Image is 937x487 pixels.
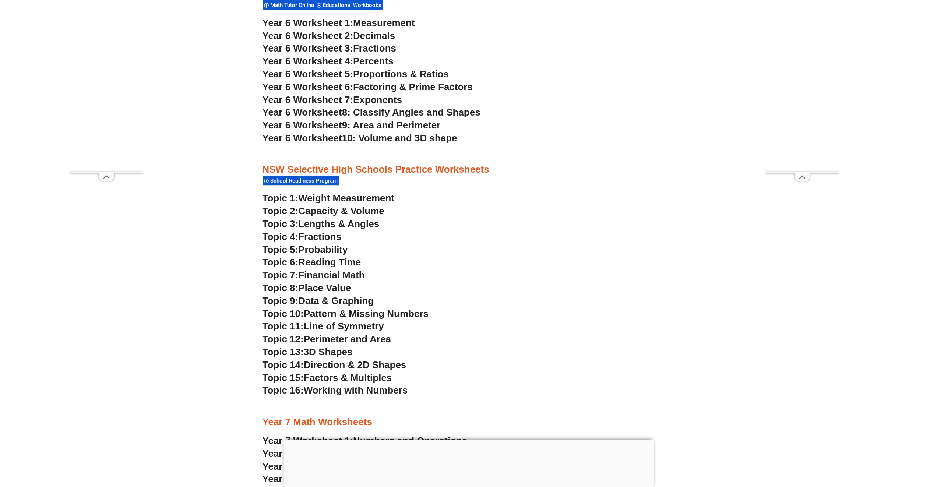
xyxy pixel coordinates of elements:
[263,133,342,144] span: Year 6 Worksheet
[814,404,937,487] iframe: Chat Widget
[263,120,342,131] span: Year 6 Worksheet
[298,193,394,204] span: Weight Measurement
[263,30,353,41] span: Year 6 Worksheet 2:
[323,2,384,8] span: Educational Workbooks
[263,81,353,92] span: Year 6 Worksheet 6:
[263,107,342,118] span: Year 6 Worksheet
[263,308,304,319] span: Topic 10:
[263,372,392,383] a: Topic 15:Factors & Multiples
[263,346,304,357] span: Topic 13:
[263,334,391,345] a: Topic 12:Perimeter and Area
[353,56,394,67] span: Percents
[263,346,353,357] a: Topic 13:3D Shapes
[342,120,441,131] span: 9: Area and Perimeter
[353,94,402,105] span: Exponents
[263,43,353,54] span: Year 6 Worksheet 3:
[263,321,304,332] span: Topic 11:
[263,193,395,204] a: Topic 1:Weight Measurement
[342,133,457,144] span: 10: Volume and 3D shape
[263,133,457,144] a: Year 6 Worksheet10: Volume and 3D shape
[263,282,299,293] span: Topic 8:
[298,231,341,242] span: Fractions
[263,218,299,229] span: Topic 3:
[263,308,429,319] a: Topic 10:Pattern & Missing Numbers
[263,30,395,41] a: Year 6 Worksheet 2:Decimals
[263,448,396,459] a: Year 7 Worksheet 2:Fractions
[263,473,353,484] span: Year 7 Worksheet 4:
[353,17,415,28] span: Measurement
[298,269,364,280] span: Financial Math
[263,205,384,216] a: Topic 2:Capacity & Volume
[263,107,480,118] a: Year 6 Worksheet8: Classify Angles and Shapes
[263,257,299,268] span: Topic 6:
[263,269,365,280] a: Topic 7:Financial Math
[304,385,408,396] span: Working with Numbers
[263,56,394,67] a: Year 6 Worksheet 4:Percents
[263,17,353,28] span: Year 6 Worksheet 1:
[263,448,353,459] span: Year 7 Worksheet 2:
[263,163,675,176] h3: NSW Selective High Schools Practice Worksheets
[353,81,473,92] span: Factoring & Prime Factors
[263,68,353,80] span: Year 6 Worksheet 5:
[263,435,468,446] a: Year 7 Worksheet 1:Numbers and Operations
[353,435,467,446] span: Numbers and Operations
[263,334,304,345] span: Topic 12:
[263,244,299,255] span: Topic 5:
[263,257,361,268] a: Topic 6:Reading Time
[263,321,384,332] a: Topic 11:Line of Symmetry
[263,461,353,472] span: Year 7 Worksheet 3:
[263,385,408,396] a: Topic 16:Working with Numbers
[304,308,429,319] span: Pattern & Missing Numbers
[263,218,380,229] a: Topic 3:Lengths & Angles
[263,43,396,54] a: Year 6 Worksheet 3:Fractions
[263,193,299,204] span: Topic 1:
[304,359,406,370] span: Direction & 2D Shapes
[263,81,473,92] a: Year 6 Worksheet 6:Factoring & Prime Factors
[298,244,348,255] span: Probability
[263,295,374,306] a: Topic 9:Data & Graphing
[263,359,406,370] a: Topic 14:Direction & 2D Shapes
[353,68,449,80] span: Proportions & Ratios
[263,244,348,255] a: Topic 5:Probability
[353,30,395,41] span: Decimals
[298,218,379,229] span: Lengths & Angles
[263,56,353,67] span: Year 6 Worksheet 4:
[263,269,299,280] span: Topic 7:
[263,435,353,446] span: Year 7 Worksheet 1:
[270,2,316,8] span: Math Tutor Online
[263,94,402,105] a: Year 6 Worksheet 7:Exponents
[263,461,410,472] a: Year 7 Worksheet 3:Percentages
[298,282,351,293] span: Place Value
[263,120,441,131] a: Year 6 Worksheet9: Area and Perimeter
[263,473,459,484] a: Year 7 Worksheet 4:Introduction of Algebra
[263,94,353,105] span: Year 6 Worksheet 7:
[263,231,342,242] a: Topic 4:Fractions
[353,43,396,54] span: Fractions
[263,282,351,293] a: Topic 8:Place Value
[263,17,415,28] a: Year 6 Worksheet 1:Measurement
[283,440,654,485] iframe: Advertisement
[304,372,392,383] span: Factors & Multiples
[263,205,299,216] span: Topic 2:
[270,177,340,184] span: School Readiness Program
[70,24,143,172] iframe: Advertisement
[298,205,384,216] span: Capacity & Volume
[263,295,299,306] span: Topic 9:
[298,257,361,268] span: Reading Time
[263,416,675,428] h3: Year 7 Math Worksheets
[342,107,480,118] span: 8: Classify Angles and Shapes
[304,321,384,332] span: Line of Symmetry
[304,334,391,345] span: Perimeter and Area
[263,359,304,370] span: Topic 14:
[263,176,339,186] div: School Readiness Program
[263,385,304,396] span: Topic 16:
[263,372,304,383] span: Topic 15:
[304,346,353,357] span: 3D Shapes
[263,231,299,242] span: Topic 4:
[765,24,839,172] iframe: Advertisement
[298,295,374,306] span: Data & Graphing
[263,68,449,80] a: Year 6 Worksheet 5:Proportions & Ratios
